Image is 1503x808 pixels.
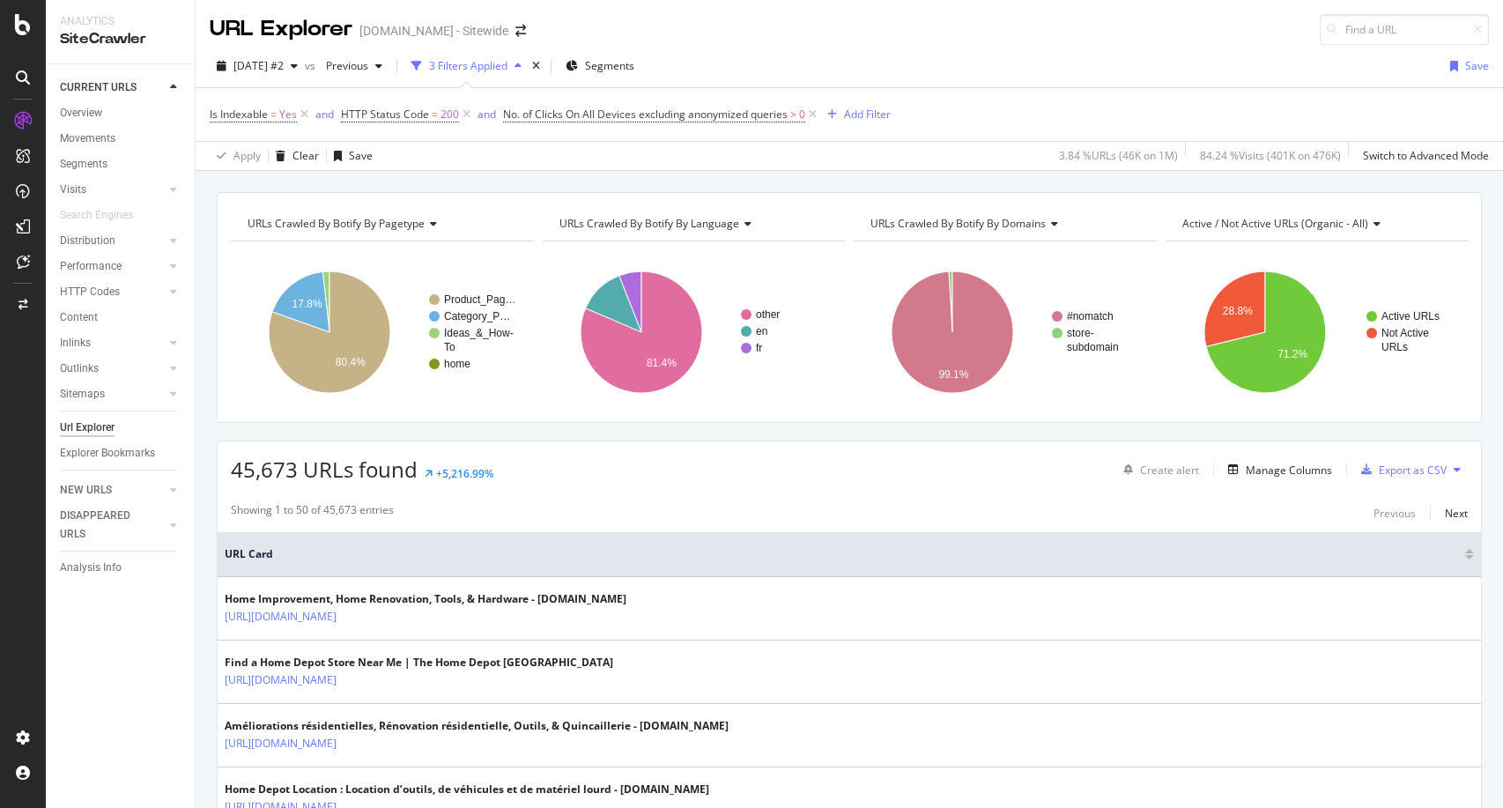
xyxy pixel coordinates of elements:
[444,310,510,322] text: Category_P…
[60,507,149,544] div: DISAPPEARED URLS
[60,308,98,327] div: Content
[60,181,165,199] a: Visits
[60,334,91,352] div: Inlinks
[225,671,337,689] a: [URL][DOMAIN_NAME]
[559,52,641,80] button: Segments
[231,256,530,409] div: A chart.
[60,155,182,174] a: Segments
[432,107,438,122] span: =
[1445,506,1468,521] div: Next
[444,341,455,353] text: To
[854,256,1153,409] svg: A chart.
[844,107,891,122] div: Add Filter
[1381,341,1408,353] text: URLs
[60,283,120,301] div: HTTP Codes
[60,181,86,199] div: Visits
[503,107,788,122] span: No. of Clicks On All Devices excluding anonymized queries
[60,130,182,148] a: Movements
[1381,310,1440,322] text: Active URLs
[60,308,182,327] a: Content
[341,107,429,122] span: HTTP Status Code
[60,78,165,97] a: CURRENT URLS
[441,102,459,127] span: 200
[444,358,470,370] text: home
[799,102,805,127] span: 0
[225,735,337,752] a: [URL][DOMAIN_NAME]
[210,14,352,44] div: URL Explorer
[349,148,373,163] div: Save
[1179,210,1453,238] h4: Active / Not Active URLs
[444,327,514,339] text: Ideas_&_How-
[1445,502,1468,523] button: Next
[478,106,496,122] button: and
[60,130,115,148] div: Movements
[225,718,729,734] div: Améliorations résidentielles, Rénovation résidentielle, Outils, & Quincaillerie - [DOMAIN_NAME]
[1200,148,1341,163] div: 84.24 % Visits ( 401K on 476K )
[646,357,676,369] text: 81.4%
[60,481,165,500] a: NEW URLS
[60,257,165,276] a: Performance
[210,52,305,80] button: [DATE] #2
[233,58,284,73] span: 2025 Aug. 21st #2
[1379,463,1447,478] div: Export as CSV
[1356,142,1489,170] button: Switch to Advanced Mode
[60,206,151,225] a: Search Engines
[60,334,165,352] a: Inlinks
[279,102,297,127] span: Yes
[1059,148,1178,163] div: 3.84 % URLs ( 46K on 1M )
[1166,256,1469,409] svg: A chart.
[870,216,1046,231] span: URLs Crawled By Botify By domains
[478,107,496,122] div: and
[1140,463,1199,478] div: Create alert
[1067,327,1094,339] text: store-
[60,419,182,437] a: Url Explorer
[225,608,337,626] a: [URL][DOMAIN_NAME]
[270,107,277,122] span: =
[60,444,182,463] a: Explorer Bookmarks
[515,25,526,37] div: arrow-right-arrow-left
[225,546,1461,562] span: URL Card
[1465,58,1489,73] div: Save
[60,385,105,404] div: Sitemaps
[60,444,155,463] div: Explorer Bookmarks
[1443,52,1489,80] button: Save
[60,104,182,122] a: Overview
[820,104,891,125] button: Add Filter
[756,342,762,354] text: fr
[1221,459,1332,480] button: Manage Columns
[1443,748,1485,790] iframe: Intercom live chat
[336,356,366,368] text: 80.4%
[225,655,613,671] div: Find a Home Depot Store Near Me | The Home Depot [GEOGRAPHIC_DATA]
[60,232,115,250] div: Distribution
[60,78,137,97] div: CURRENT URLS
[756,308,780,321] text: other
[231,502,394,523] div: Showing 1 to 50 of 45,673 entries
[319,52,389,80] button: Previous
[60,104,102,122] div: Overview
[305,58,319,73] span: vs
[244,210,518,238] h4: URLs Crawled By Botify By pagetype
[60,257,122,276] div: Performance
[1246,463,1332,478] div: Manage Columns
[231,455,418,484] span: 45,673 URLs found
[60,507,165,544] a: DISAPPEARED URLS
[1116,456,1199,484] button: Create alert
[292,298,322,310] text: 17.8%
[60,385,165,404] a: Sitemaps
[292,148,319,163] div: Clear
[1373,502,1416,523] button: Previous
[359,22,508,40] div: [DOMAIN_NAME] - Sitewide
[269,142,319,170] button: Clear
[210,107,268,122] span: Is Indexable
[327,142,373,170] button: Save
[543,256,842,409] svg: A chart.
[60,206,133,225] div: Search Engines
[436,466,493,481] div: +5,216.99%
[315,106,334,122] button: and
[248,216,425,231] span: URLs Crawled By Botify By pagetype
[429,58,507,73] div: 3 Filters Applied
[60,481,112,500] div: NEW URLS
[1067,310,1114,322] text: #nomatch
